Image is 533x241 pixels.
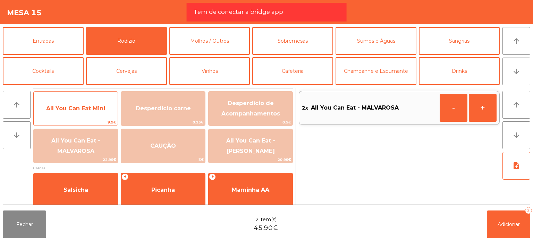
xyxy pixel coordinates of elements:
[260,216,277,223] span: item(s)
[121,156,205,163] span: 3€
[311,103,399,113] span: All You Can Eat - MALVAROSA
[3,91,31,119] button: arrow_upward
[502,27,530,55] button: arrow_upward
[209,156,293,163] span: 20.95€
[194,8,283,16] span: Tem de conectar a bridge app
[226,137,275,154] span: All You Can Eat - [PERSON_NAME]
[121,119,205,126] span: 0.25€
[51,137,100,154] span: All You Can Eat - MALVAROSA
[487,210,530,238] button: Adicionar2
[64,187,88,193] span: Salsicha
[169,57,250,85] button: Vinhos
[3,210,46,238] button: Fechar
[302,103,308,113] span: 2x
[419,27,500,55] button: Sangrias
[255,216,259,223] span: 2
[232,187,269,193] span: Maminha AA
[209,173,216,180] span: +
[12,101,21,109] i: arrow_upward
[86,57,167,85] button: Cervejas
[336,57,416,85] button: Champanhe e Espumante
[150,143,176,149] span: CAUÇÃO
[34,119,118,126] span: 9.9€
[498,221,520,227] span: Adicionar
[525,207,532,214] div: 2
[502,58,530,85] button: arrow_downward
[7,8,42,18] h4: Mesa 15
[34,156,118,163] span: 22.95€
[3,57,84,85] button: Cocktails
[336,27,416,55] button: Sumos e Águas
[209,119,293,126] span: 0.5€
[121,173,128,180] span: +
[136,105,191,112] span: Desperdicio carne
[502,121,530,149] button: arrow_downward
[221,100,280,117] span: Desperdicio de Acompanhamentos
[512,162,521,170] i: note_add
[469,94,497,122] button: +
[254,223,278,233] span: 45.90€
[252,57,333,85] button: Cafeteria
[512,67,521,76] i: arrow_downward
[33,165,293,171] span: Carnes
[419,57,500,85] button: Drinks
[3,121,31,149] button: arrow_downward
[502,91,530,119] button: arrow_upward
[3,27,84,55] button: Entradas
[46,105,105,112] span: All You Can Eat Mini
[512,101,521,109] i: arrow_upward
[86,27,167,55] button: Rodizio
[512,131,521,139] i: arrow_downward
[440,94,467,122] button: -
[12,131,21,139] i: arrow_downward
[502,152,530,180] button: note_add
[169,27,250,55] button: Molhos / Outros
[151,187,175,193] span: Picanha
[512,37,521,45] i: arrow_upward
[252,27,333,55] button: Sobremesas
